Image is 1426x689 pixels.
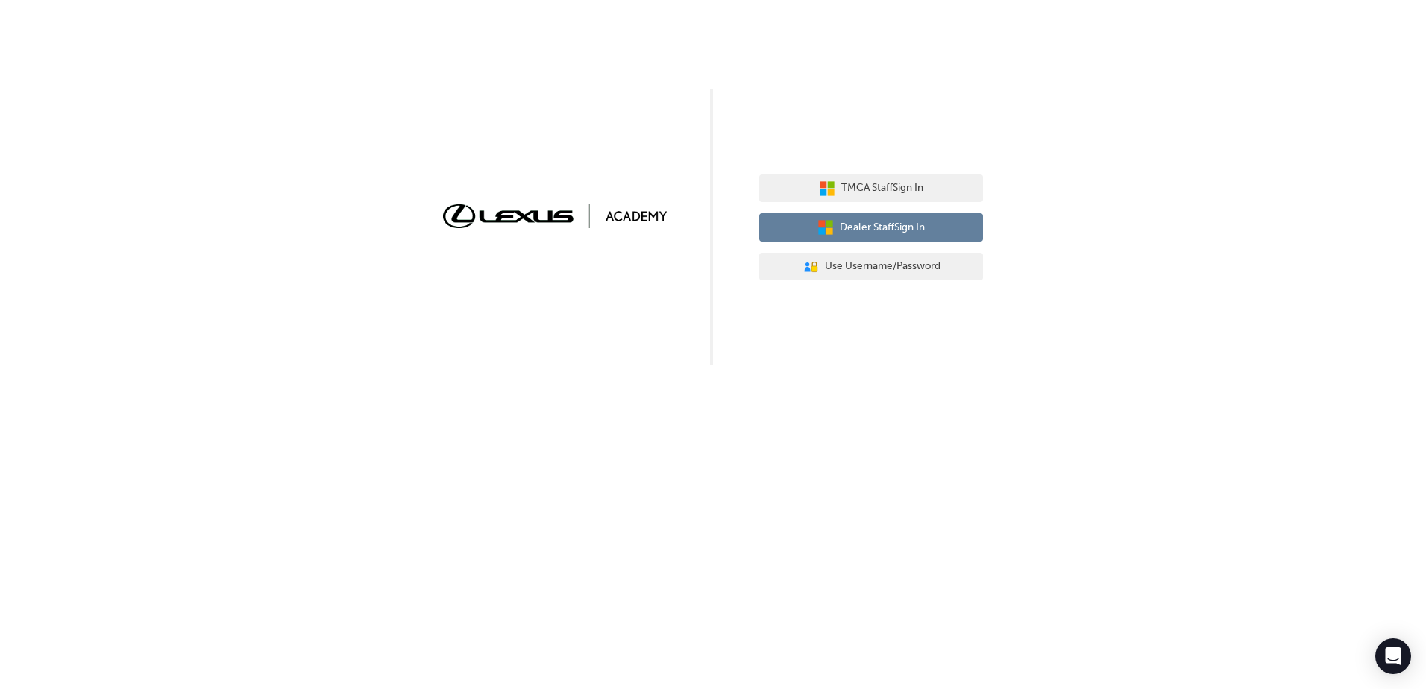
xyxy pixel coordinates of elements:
div: Open Intercom Messenger [1375,638,1411,674]
button: TMCA StaffSign In [759,174,983,203]
button: Dealer StaffSign In [759,213,983,242]
span: Use Username/Password [825,258,940,275]
span: Dealer Staff Sign In [840,219,925,236]
button: Use Username/Password [759,253,983,281]
span: TMCA Staff Sign In [841,180,923,197]
img: Trak [443,204,667,227]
